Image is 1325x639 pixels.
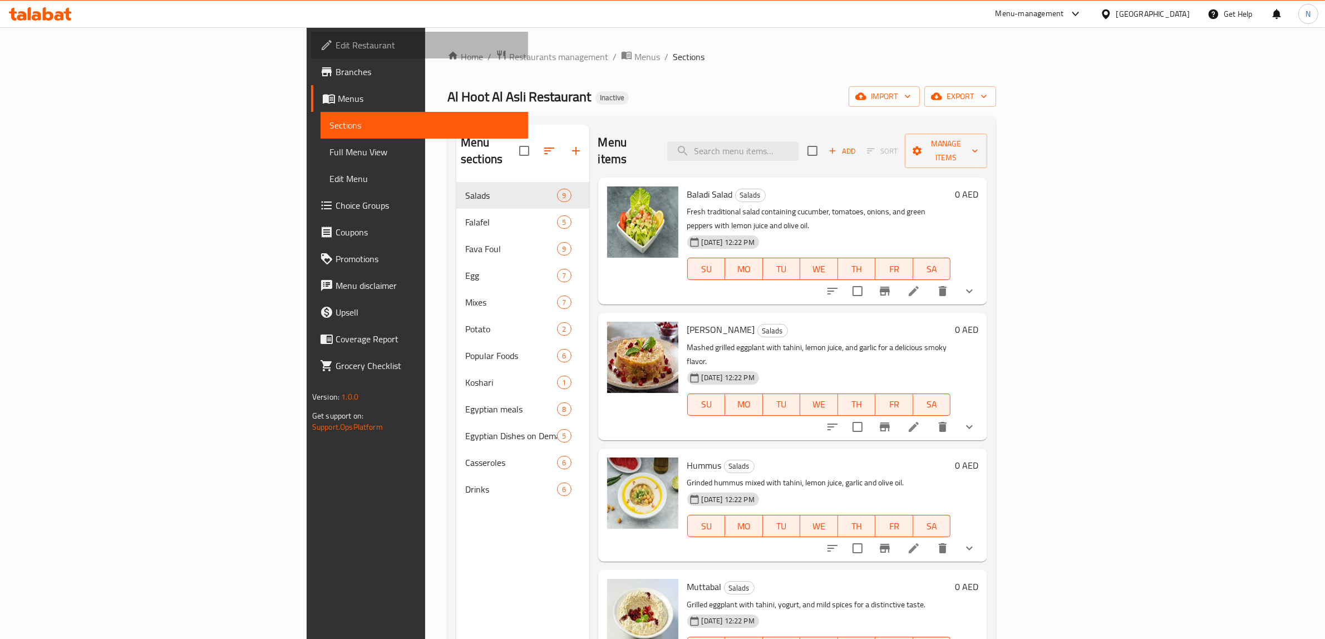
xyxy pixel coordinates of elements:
[687,476,950,490] p: Grinded hummus mixed with tahini, lemon juice, garlic and olive oil.
[634,50,660,63] span: Menus
[730,396,758,412] span: MO
[465,269,557,282] span: Egg
[697,616,759,626] span: [DATE] 12:22 PM
[858,90,911,104] span: import
[673,50,705,63] span: Sections
[558,271,570,281] span: 7
[846,279,869,303] span: Select to update
[557,483,571,496] div: items
[465,189,557,202] span: Salads
[558,244,570,254] span: 9
[563,137,589,164] button: Add section
[1306,8,1311,20] span: N
[843,396,871,412] span: TH
[880,396,909,412] span: FR
[687,515,725,537] button: SU
[849,86,920,107] button: import
[918,518,947,534] span: SA
[311,58,528,85] a: Branches
[336,38,519,52] span: Edit Restaurant
[456,369,589,396] div: Koshari1
[311,326,528,352] a: Coverage Report
[321,139,528,165] a: Full Menu View
[763,258,801,280] button: TU
[801,139,824,163] span: Select section
[341,390,358,404] span: 1.0.0
[996,7,1064,21] div: Menu-management
[311,272,528,299] a: Menu disclaimer
[687,258,725,280] button: SU
[929,278,956,304] button: delete
[697,372,759,383] span: [DATE] 12:22 PM
[918,396,947,412] span: SA
[312,409,363,423] span: Get support on:
[838,258,876,280] button: TH
[697,494,759,505] span: [DATE] 12:22 PM
[558,404,570,415] span: 8
[557,242,571,255] div: items
[955,186,978,202] h6: 0 AED
[456,449,589,476] div: Casseroles6
[767,396,796,412] span: TU
[907,420,920,434] a: Edit menu item
[557,456,571,469] div: items
[956,414,983,440] button: show more
[465,242,557,255] span: Fava Foul
[465,376,557,389] span: Koshari
[860,142,905,160] span: Select section first
[558,458,570,468] span: 6
[687,321,755,338] span: [PERSON_NAME]
[819,535,846,562] button: sort-choices
[687,578,722,595] span: Muttabal
[800,394,838,416] button: WE
[557,322,571,336] div: items
[725,515,763,537] button: MO
[465,429,557,443] span: Egyptian Dishes on Demand
[465,402,557,416] div: Egyptian meals
[843,518,871,534] span: TH
[819,278,846,304] button: sort-choices
[687,186,733,203] span: Baladi Salad
[805,518,834,534] span: WE
[956,535,983,562] button: show more
[929,414,956,440] button: delete
[311,85,528,112] a: Menus
[880,261,909,277] span: FR
[955,322,978,337] h6: 0 AED
[336,199,519,212] span: Choice Groups
[933,90,987,104] span: export
[955,458,978,473] h6: 0 AED
[321,112,528,139] a: Sections
[336,65,519,78] span: Branches
[875,394,913,416] button: FR
[843,261,871,277] span: TH
[924,86,996,107] button: export
[757,324,788,337] div: Salads
[465,215,557,229] span: Falafel
[311,192,528,219] a: Choice Groups
[558,484,570,495] span: 6
[558,217,570,228] span: 5
[465,322,557,336] span: Potato
[607,458,678,529] img: Hummus
[311,299,528,326] a: Upsell
[871,535,898,562] button: Branch-specific-item
[880,518,909,534] span: FR
[758,325,787,337] span: Salads
[465,483,557,496] div: Drinks
[465,296,557,309] span: Mixes
[336,252,519,266] span: Promotions
[692,396,721,412] span: SU
[1116,8,1190,20] div: [GEOGRAPHIC_DATA]
[312,420,383,434] a: Support.OpsPlatform
[465,456,557,469] span: Casseroles
[805,261,834,277] span: WE
[557,402,571,416] div: items
[687,394,725,416] button: SU
[321,165,528,192] a: Edit Menu
[496,50,608,64] a: Restaurants management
